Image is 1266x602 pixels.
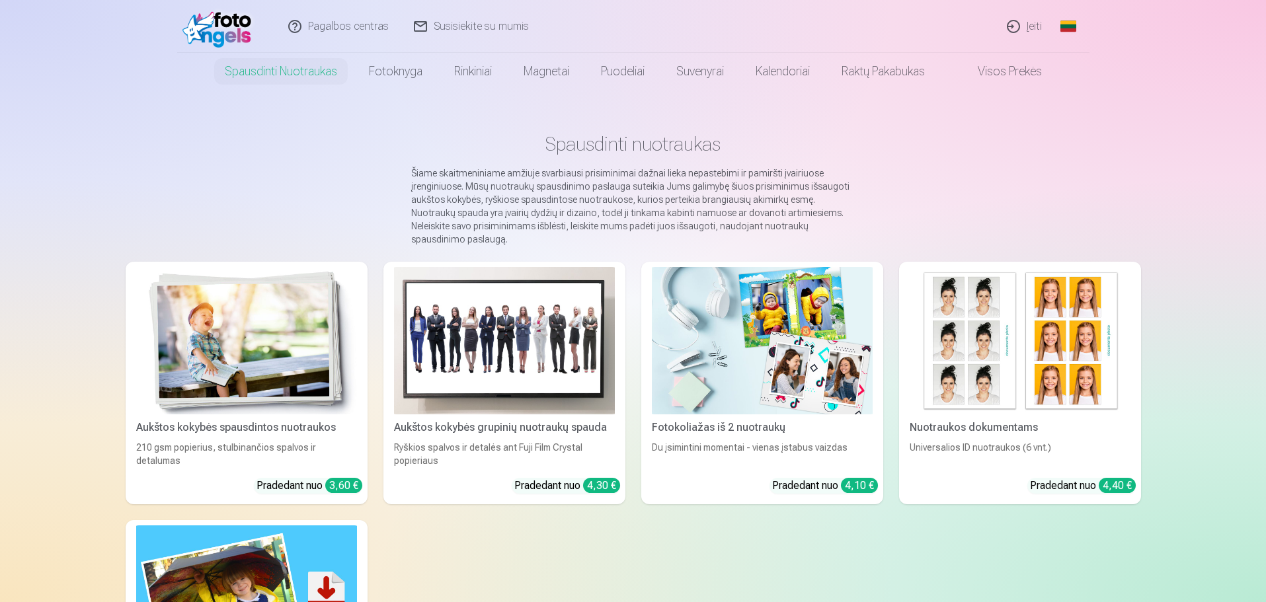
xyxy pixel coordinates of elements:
[647,420,878,435] div: Fotokoliažas iš 2 nuotraukų
[126,262,368,504] a: Aukštos kokybės spausdintos nuotraukos Aukštos kokybės spausdintos nuotraukos210 gsm popierius, s...
[389,441,620,467] div: Ryškios spalvos ir detalės ant Fuji Film Crystal popieriaus
[904,420,1136,435] div: Nuotraukos dokumentams
[131,441,362,467] div: 210 gsm popierius, stulbinančios spalvos ir detalumas
[904,441,1136,467] div: Universalios ID nuotraukos (6 vnt.)
[411,167,855,246] p: Šiame skaitmeniniame amžiuje svarbiausi prisiminimai dažnai lieka nepastebimi ir pamiršti įvairiu...
[652,267,873,414] img: Fotokoliažas iš 2 nuotraukų
[508,53,585,90] a: Magnetai
[353,53,438,90] a: Fotoknyga
[209,53,353,90] a: Spausdinti nuotraukas
[131,420,362,435] div: Aukštos kokybės spausdintos nuotraukos
[1030,478,1136,494] div: Pradedant nuo
[910,267,1130,414] img: Nuotraukos dokumentams
[641,262,883,504] a: Fotokoliažas iš 2 nuotraukųFotokoliažas iš 2 nuotraukųDu įsimintini momentai - vienas įstabus vai...
[583,478,620,493] div: 4,30 €
[585,53,660,90] a: Puodeliai
[394,267,615,414] img: Aukštos kokybės grupinių nuotraukų spauda
[647,441,878,467] div: Du įsimintini momentai - vienas įstabus vaizdas
[826,53,941,90] a: Raktų pakabukas
[136,267,357,414] img: Aukštos kokybės spausdintos nuotraukos
[438,53,508,90] a: Rinkiniai
[514,478,620,494] div: Pradedant nuo
[257,478,362,494] div: Pradedant nuo
[772,478,878,494] div: Pradedant nuo
[660,53,740,90] a: Suvenyrai
[1099,478,1136,493] div: 4,40 €
[941,53,1058,90] a: Visos prekės
[383,262,625,504] a: Aukštos kokybės grupinių nuotraukų spaudaAukštos kokybės grupinių nuotraukų spaudaRyškios spalvos...
[899,262,1141,504] a: Nuotraukos dokumentamsNuotraukos dokumentamsUniversalios ID nuotraukos (6 vnt.)Pradedant nuo 4,40 €
[841,478,878,493] div: 4,10 €
[325,478,362,493] div: 3,60 €
[740,53,826,90] a: Kalendoriai
[182,5,258,48] img: /fa2
[136,132,1130,156] h1: Spausdinti nuotraukas
[389,420,620,435] div: Aukštos kokybės grupinių nuotraukų spauda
